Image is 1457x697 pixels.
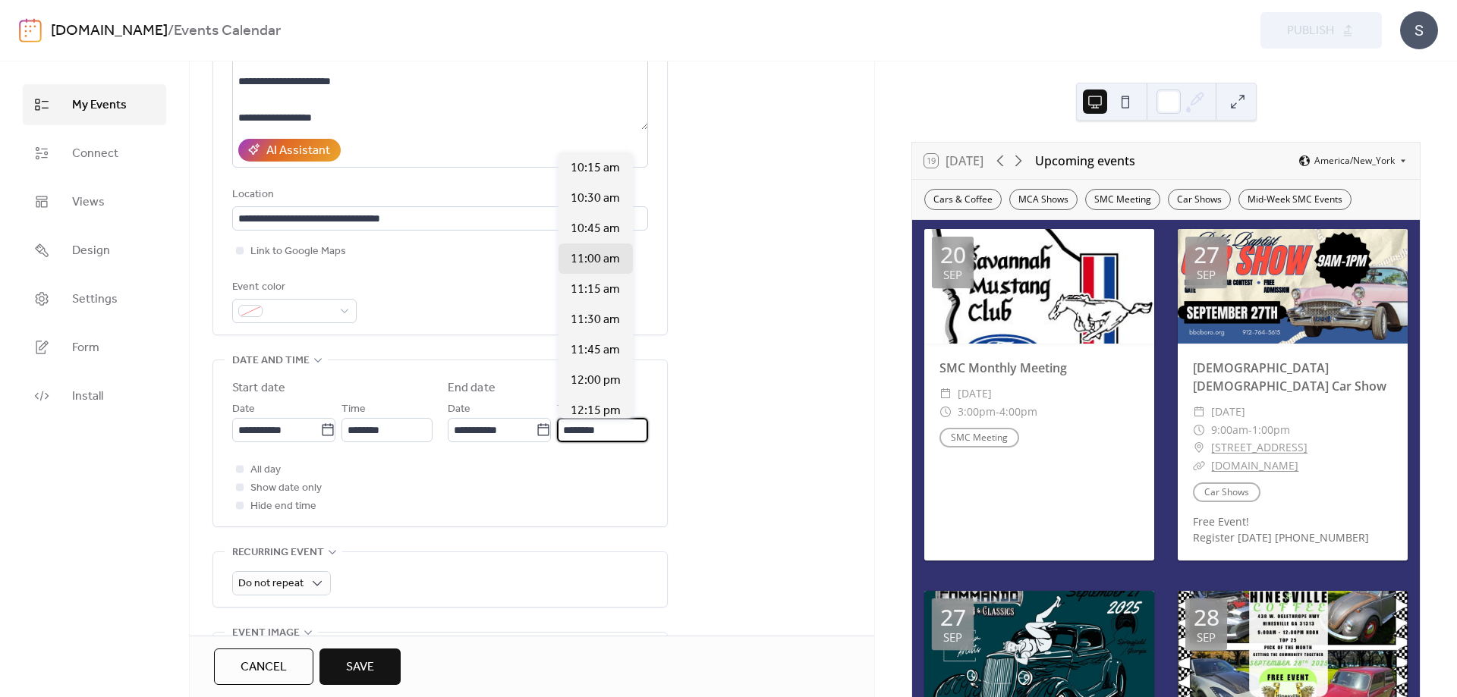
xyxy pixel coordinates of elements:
span: Cancel [241,658,287,677]
div: SMC Monthly Meeting [924,359,1154,377]
a: [DEMOGRAPHIC_DATA] [DEMOGRAPHIC_DATA] Car Show [1193,359,1386,394]
div: ​ [939,403,952,421]
span: 10:30 am [571,190,620,208]
span: 11:30 am [571,311,620,329]
span: Save [346,658,374,677]
span: 11:45 am [571,341,620,359]
span: Settings [72,290,118,309]
div: Location [232,186,645,204]
a: Connect [23,133,166,174]
span: All day [250,461,281,479]
div: Start date [232,379,285,397]
div: ​ [1193,438,1205,457]
span: - [1248,421,1252,439]
div: AI Assistant [266,142,330,160]
span: Link to Google Maps [250,243,346,261]
div: 27 [940,606,966,629]
span: 10:45 am [571,220,620,238]
span: 11:15 am [571,281,620,299]
span: 12:15 pm [571,402,621,420]
div: 27 [1194,243,1219,266]
a: Install [23,375,166,416]
div: ​ [1193,421,1205,439]
span: America/New_York [1314,156,1395,165]
a: [DOMAIN_NAME] [1211,458,1298,473]
span: - [996,403,999,421]
span: Event image [232,624,300,642]
div: Sep [1197,632,1216,643]
span: 4:00pm [999,403,1037,421]
div: SMC Meeting [1085,189,1160,210]
span: Time [557,400,581,419]
div: ​ [1193,403,1205,421]
div: ​ [939,385,952,403]
div: End date [448,379,496,397]
span: Form [72,339,99,357]
b: / [168,17,174,46]
a: Views [23,181,166,222]
span: [DATE] [1211,403,1245,421]
div: Mid-Week SMC Events [1238,189,1352,210]
span: Date [232,400,255,419]
div: 28 [1194,606,1219,629]
span: 3:00pm [958,403,996,421]
div: MCA Shows [1009,189,1078,210]
div: Cars & Coffee [924,189,1002,210]
span: Date [448,400,470,419]
span: Show date only [250,479,322,498]
span: Time [341,400,366,419]
a: [STREET_ADDRESS] [1211,438,1308,457]
div: S [1400,11,1438,49]
span: 12:00 pm [571,372,621,390]
div: Upcoming events [1035,152,1135,170]
a: [DOMAIN_NAME] [51,17,168,46]
span: Design [72,242,110,260]
span: Hide end time [250,498,316,516]
a: Form [23,327,166,368]
img: logo [19,18,42,42]
div: Sep [943,632,962,643]
span: 10:15 am [571,159,620,177]
b: Events Calendar [174,17,281,46]
div: Car Shows [1168,189,1231,210]
span: [DATE] [958,385,992,403]
span: 1:00pm [1252,421,1290,439]
a: My Events [23,84,166,125]
div: 20 [940,243,966,266]
span: 11:00 am [571,250,620,268]
button: AI Assistant [238,139,341,162]
span: Install [72,388,103,406]
a: Design [23,230,166,271]
a: Settings [23,278,166,319]
span: Views [72,193,105,212]
div: Event color [232,278,354,297]
span: Recurring event [232,544,324,562]
span: My Events [72,96,127,115]
span: Connect [72,145,118,163]
div: Free Event! Register [DATE] [PHONE_NUMBER] [1178,513,1408,545]
div: Sep [943,269,962,281]
button: Cancel [214,648,313,685]
div: ​ [1193,457,1205,475]
div: Sep [1197,269,1216,281]
span: 9:00am [1211,421,1248,439]
span: Do not repeat [238,573,304,594]
span: Date and time [232,352,310,370]
button: Save [319,648,401,685]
